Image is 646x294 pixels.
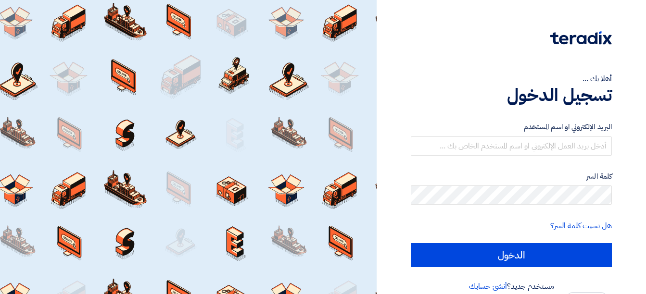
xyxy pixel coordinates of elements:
input: الدخول [411,243,612,267]
label: البريد الإلكتروني او اسم المستخدم [411,122,612,133]
h1: تسجيل الدخول [411,85,612,106]
div: أهلا بك ... [411,73,612,85]
label: كلمة السر [411,171,612,182]
img: Teradix logo [550,31,612,45]
div: مستخدم جديد؟ [411,281,612,292]
a: أنشئ حسابك [469,281,507,292]
a: هل نسيت كلمة السر؟ [550,220,612,232]
input: أدخل بريد العمل الإلكتروني او اسم المستخدم الخاص بك ... [411,136,612,156]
